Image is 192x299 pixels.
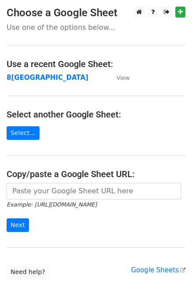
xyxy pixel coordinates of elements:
a: 8[GEOGRAPHIC_DATA] [7,74,88,82]
a: Need help? [7,265,49,279]
a: View [108,74,130,82]
input: Next [7,218,29,232]
h4: Use a recent Google Sheet: [7,59,185,69]
h3: Choose a Google Sheet [7,7,185,19]
small: View [116,75,130,81]
a: Select... [7,126,40,140]
small: Example: [URL][DOMAIN_NAME] [7,201,97,208]
input: Paste your Google Sheet URL here [7,183,181,199]
a: Google Sheets [131,266,185,274]
p: Use one of the options below... [7,23,185,32]
h4: Copy/paste a Google Sheet URL: [7,169,185,179]
h4: Select another Google Sheet: [7,109,185,120]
